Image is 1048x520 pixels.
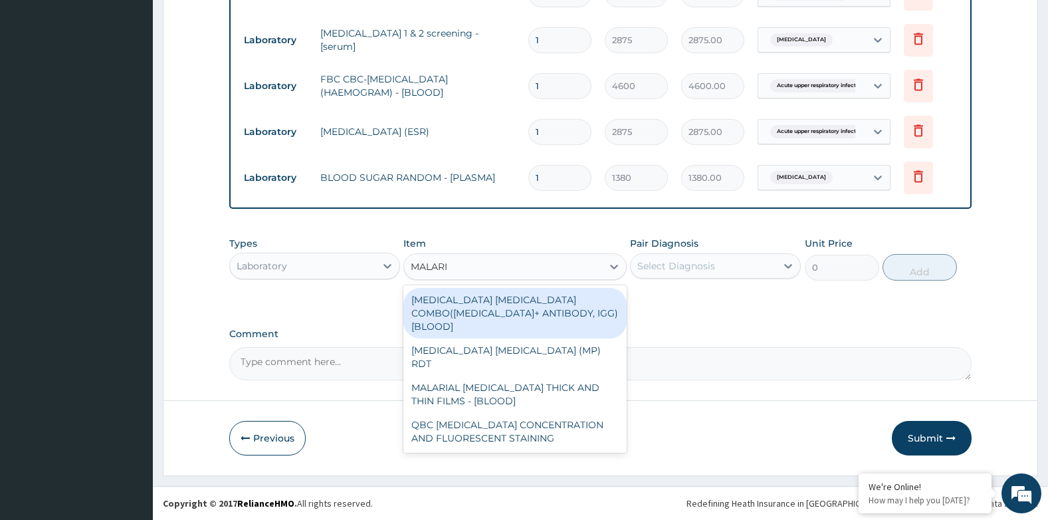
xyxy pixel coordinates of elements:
span: Acute upper respiratory infect... [770,125,867,138]
div: Minimize live chat window [218,7,250,39]
p: How may I help you today? [869,495,982,506]
td: Laboratory [237,120,314,144]
span: [MEDICAL_DATA] [770,171,833,184]
td: [MEDICAL_DATA] (ESR) [314,118,522,145]
div: QBC [MEDICAL_DATA] CONCENTRATION AND FLUORESCENT STAINING [403,413,626,450]
span: [MEDICAL_DATA] [770,33,833,47]
td: Laboratory [237,166,314,190]
strong: Copyright © 2017 . [163,497,297,509]
textarea: Type your message and hit 'Enter' [7,363,253,410]
a: RelianceHMO [237,497,294,509]
div: Laboratory [237,259,287,273]
td: BLOOD SUGAR RANDOM - [PLASMA] [314,164,522,191]
footer: All rights reserved. [153,486,1048,520]
label: Item [403,237,426,250]
div: Select Diagnosis [637,259,715,273]
div: [MEDICAL_DATA] [MEDICAL_DATA] COMBO([MEDICAL_DATA]+ ANTIBODY, IGG) [BLOOD] [403,288,626,338]
label: Types [229,238,257,249]
span: Acute upper respiratory infect... [770,79,867,92]
img: d_794563401_company_1708531726252_794563401 [25,66,54,100]
td: Laboratory [237,28,314,53]
div: Redefining Heath Insurance in [GEOGRAPHIC_DATA] using Telemedicine and Data Science! [686,497,1038,510]
td: FBC CBC-[MEDICAL_DATA] (HAEMOGRAM) - [BLOOD] [314,66,522,106]
div: Chat with us now [69,74,223,92]
div: MALARIAL [MEDICAL_DATA] THICK AND THIN FILMS - [BLOOD] [403,376,626,413]
button: Previous [229,421,306,455]
td: [MEDICAL_DATA] 1 & 2 screening - [serum] [314,20,522,60]
td: Laboratory [237,74,314,98]
button: Submit [892,421,972,455]
label: Unit Price [805,237,853,250]
label: Comment [229,328,972,340]
label: Pair Diagnosis [630,237,698,250]
button: Add [883,254,957,281]
div: We're Online! [869,481,982,493]
div: [MEDICAL_DATA] [MEDICAL_DATA] (MP) RDT [403,338,626,376]
span: We're online! [77,168,183,302]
